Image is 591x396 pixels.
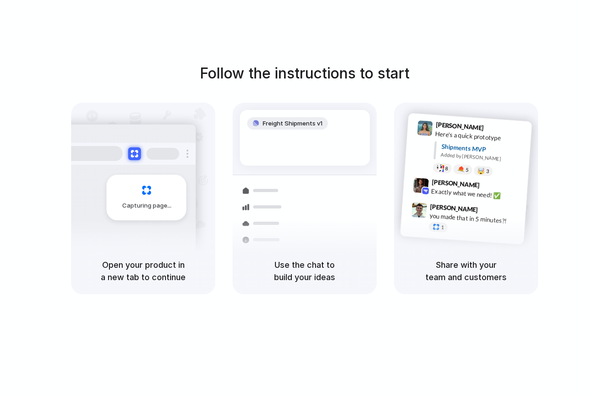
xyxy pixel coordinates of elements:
span: 9:41 AM [487,124,505,135]
h1: Follow the instructions to start [200,63,410,84]
span: 3 [486,168,489,173]
span: 9:42 AM [482,181,501,192]
div: Here's a quick prototype [435,129,526,144]
span: 1 [441,224,444,229]
span: 5 [466,167,469,172]
span: [PERSON_NAME] [435,120,484,133]
h5: Use the chat to build your ideas [244,259,366,283]
span: 9:47 AM [481,206,499,217]
span: [PERSON_NAME] [430,201,478,214]
span: Freight Shipments v1 [263,119,322,128]
div: Exactly what we need! ✅ [431,186,522,202]
span: 8 [445,166,448,171]
h5: Open your product in a new tab to continue [82,259,204,283]
div: Shipments MVP [441,141,525,156]
div: you made that in 5 minutes?! [429,211,520,226]
div: 🤯 [477,167,485,174]
h5: Share with your team and customers [405,259,527,283]
div: Added by [PERSON_NAME] [441,151,524,164]
span: [PERSON_NAME] [431,177,480,190]
span: Capturing page [122,201,173,210]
